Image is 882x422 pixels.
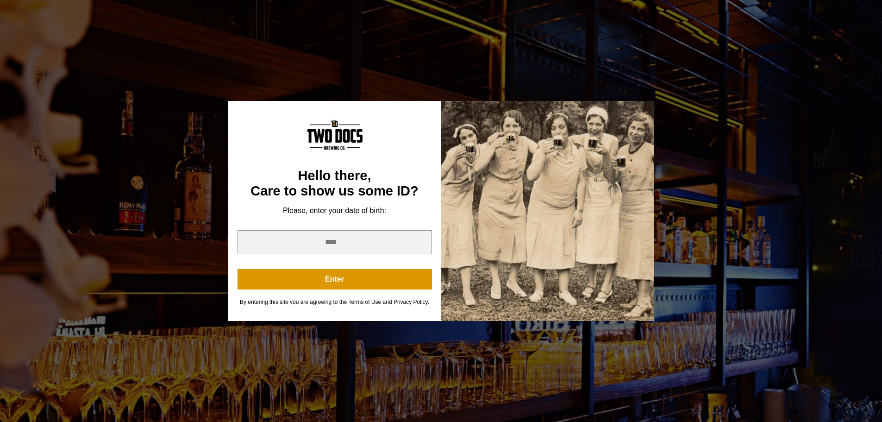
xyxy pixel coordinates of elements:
[307,120,363,150] img: Content Logo
[238,168,432,199] div: Hello there, Care to show us some ID?
[238,269,432,290] button: Enter
[238,230,432,254] input: year
[238,206,432,215] div: Please, enter your date of birth:
[238,299,432,306] div: By entering this site you are agreeing to the Terms of Use and Privacy Policy.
